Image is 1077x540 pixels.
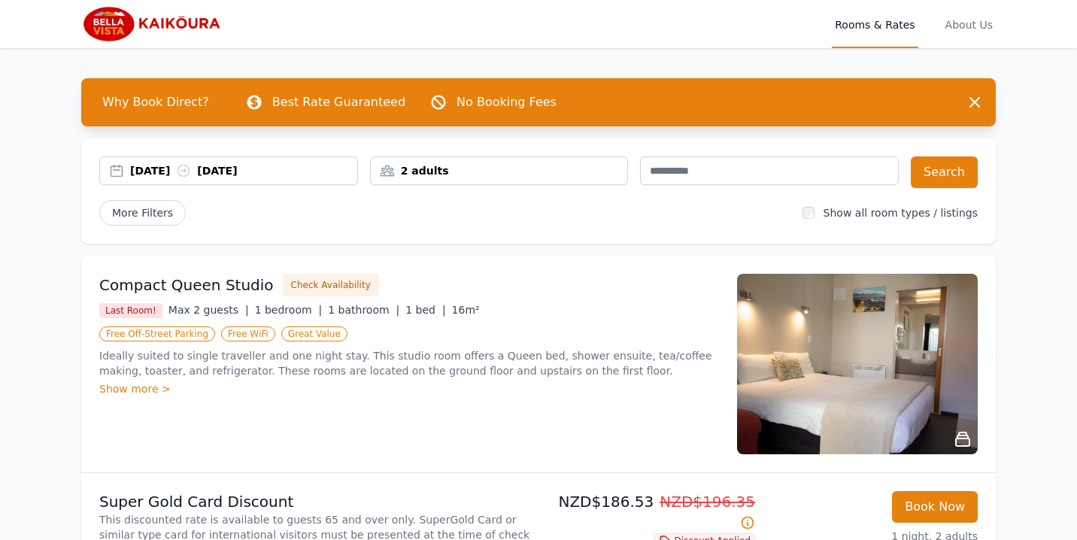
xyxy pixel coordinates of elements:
[892,491,978,523] button: Book Now
[281,326,347,341] span: Great Value
[99,348,719,378] p: Ideally suited to single traveller and one night stay. This studio room offers a Queen bed, showe...
[90,87,221,117] span: Why Book Direct?
[272,93,405,111] p: Best Rate Guaranteed
[168,304,249,316] span: Max 2 guests |
[371,163,628,178] div: 2 adults
[99,275,274,296] h3: Compact Queen Studio
[452,304,480,316] span: 16m²
[824,207,978,219] label: Show all room types / listings
[545,491,755,533] p: NZD$186.53
[99,303,162,318] span: Last Room!
[99,326,215,341] span: Free Off-Street Parking
[283,274,379,296] button: Check Availability
[81,6,226,42] img: Bella Vista Kaikoura
[457,93,557,111] p: No Booking Fees
[328,304,399,316] span: 1 bathroom |
[99,491,532,512] p: Super Gold Card Discount
[130,163,357,178] div: [DATE] [DATE]
[221,326,275,341] span: Free WiFi
[911,156,978,188] button: Search
[405,304,445,316] span: 1 bed |
[660,493,755,511] span: NZD$196.35
[255,304,323,316] span: 1 bedroom |
[99,381,719,396] div: Show more >
[99,200,186,226] span: More Filters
